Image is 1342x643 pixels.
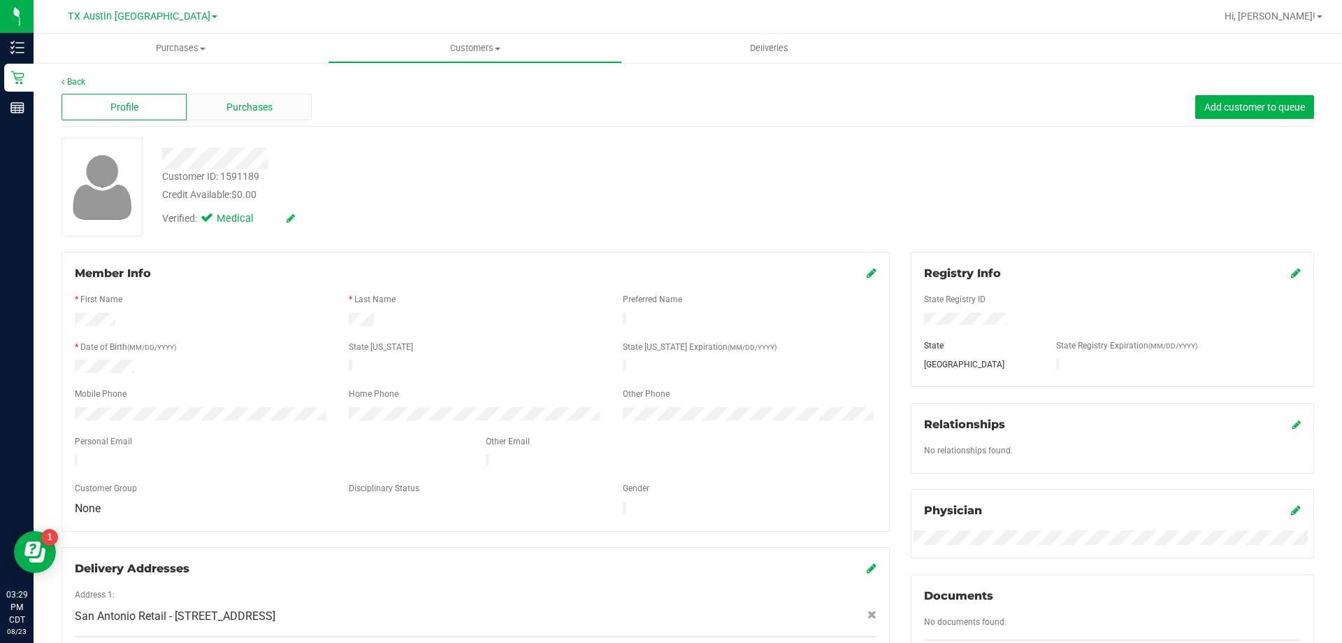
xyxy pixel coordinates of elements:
[6,626,27,637] p: 08/23
[623,293,682,306] label: Preferred Name
[68,10,210,22] span: TX Austin [GEOGRAPHIC_DATA]
[1225,10,1315,22] span: Hi, [PERSON_NAME]!
[34,34,328,63] a: Purchases
[10,71,24,85] inline-svg: Retail
[924,617,1006,627] span: No documents found.
[75,267,151,280] span: Member Info
[14,531,56,573] iframe: Resource center
[10,41,24,55] inline-svg: Inventory
[34,42,328,55] span: Purchases
[623,482,649,495] label: Gender
[623,341,777,353] label: State [US_STATE] Expiration
[75,388,127,400] label: Mobile Phone
[924,444,1013,457] label: No relationships found.
[622,34,916,63] a: Deliveries
[10,101,24,115] inline-svg: Reports
[914,339,1046,352] div: State
[75,588,115,601] label: Address 1:
[127,344,176,351] span: (MM/DD/YYYY)
[1204,101,1305,113] span: Add customer to queue
[328,34,622,63] a: Customers
[354,293,396,306] label: Last Name
[6,588,27,626] p: 03:29 PM CDT
[80,341,176,353] label: Date of Birth
[1056,339,1197,352] label: State Registry Expiration
[162,169,259,184] div: Customer ID: 1591189
[162,188,778,202] div: Credit Available:
[162,211,295,227] div: Verified:
[924,589,993,602] span: Documents
[623,388,670,400] label: Other Phone
[486,435,530,448] label: Other Email
[66,151,139,223] img: user-icon.png
[731,42,807,55] span: Deliveries
[217,211,273,227] span: Medical
[728,344,777,351] span: (MM/DD/YYYY)
[924,267,1001,280] span: Registry Info
[75,482,137,495] label: Customer Group
[914,358,1046,371] div: [GEOGRAPHIC_DATA]
[924,504,982,517] span: Physician
[226,100,273,115] span: Purchases
[924,293,986,306] label: State Registry ID
[349,388,398,400] label: Home Phone
[231,189,257,200] span: $0.00
[75,562,189,575] span: Delivery Addresses
[110,100,138,115] span: Profile
[62,77,85,87] a: Back
[924,418,1005,431] span: Relationships
[75,435,132,448] label: Personal Email
[1195,95,1314,119] button: Add customer to queue
[80,293,122,306] label: First Name
[349,341,413,353] label: State [US_STATE]
[1148,342,1197,350] span: (MM/DD/YYYY)
[329,42,621,55] span: Customers
[41,529,58,546] iframe: Resource center unread badge
[75,608,275,625] span: San Antonio Retail - [STREET_ADDRESS]
[75,502,101,515] span: None
[349,482,419,495] label: Disciplinary Status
